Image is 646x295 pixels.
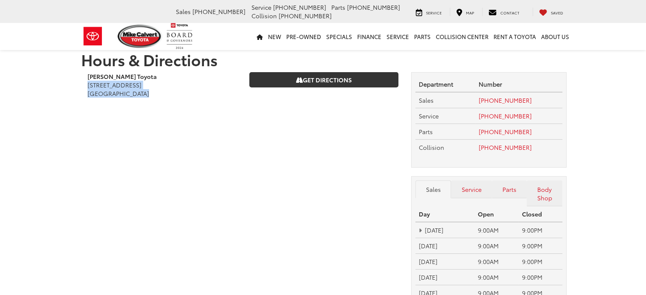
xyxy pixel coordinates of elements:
[284,23,324,50] a: Pre-Owned
[479,143,532,152] a: [PHONE_NUMBER]
[478,210,494,218] strong: Open
[518,270,562,285] td: 9:00PM
[409,8,448,16] a: Service
[265,23,284,50] a: New
[539,23,572,50] a: About Us
[415,238,474,254] td: [DATE]
[415,76,475,92] th: Department
[331,3,345,11] span: Parts
[81,51,565,68] h1: Hours & Directions
[474,238,519,254] td: 9:00AM
[77,22,109,50] img: Toyota
[474,222,519,238] td: 9:00AM
[249,72,398,87] a: Get Directions on Google Maps
[415,270,474,285] td: [DATE]
[474,254,519,270] td: 9:00AM
[87,81,141,89] span: [STREET_ADDRESS]
[518,254,562,270] td: 9:00PM
[451,180,492,198] a: Service
[491,23,539,50] a: Rent a Toyota
[355,23,384,50] a: Finance
[324,23,355,50] a: Specials
[279,11,332,20] span: [PHONE_NUMBER]
[176,7,191,16] span: Sales
[419,112,439,120] span: Service
[466,10,474,15] span: Map
[251,3,271,11] span: Service
[518,238,562,254] td: 9:00PM
[419,127,433,136] span: Parts
[419,143,444,152] span: Collision
[475,76,562,92] th: Number
[533,8,570,16] a: My Saved Vehicles
[433,23,491,50] a: Collision Center
[492,180,527,198] a: Parts
[254,23,265,50] a: Home
[412,23,433,50] a: Parts
[419,96,434,104] span: Sales
[522,210,542,218] strong: Closed
[251,11,277,20] span: Collision
[482,8,526,16] a: Contact
[551,10,563,15] span: Saved
[384,23,412,50] a: Service
[118,25,163,48] img: Mike Calvert Toyota
[479,96,532,104] a: [PHONE_NUMBER]
[415,222,474,238] td: [DATE]
[426,10,442,15] span: Service
[474,270,519,285] td: 9:00AM
[87,72,157,81] b: [PERSON_NAME] Toyota
[479,127,532,136] a: [PHONE_NUMBER]
[419,210,430,218] strong: Day
[450,8,480,16] a: Map
[527,180,562,207] a: Body Shop
[347,3,400,11] span: [PHONE_NUMBER]
[479,112,532,120] a: [PHONE_NUMBER]
[273,3,326,11] span: [PHONE_NUMBER]
[87,89,149,98] span: [GEOGRAPHIC_DATA]
[518,222,562,238] td: 9:00PM
[192,7,245,16] span: [PHONE_NUMBER]
[415,254,474,270] td: [DATE]
[415,180,451,198] a: Sales
[500,10,519,15] span: Contact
